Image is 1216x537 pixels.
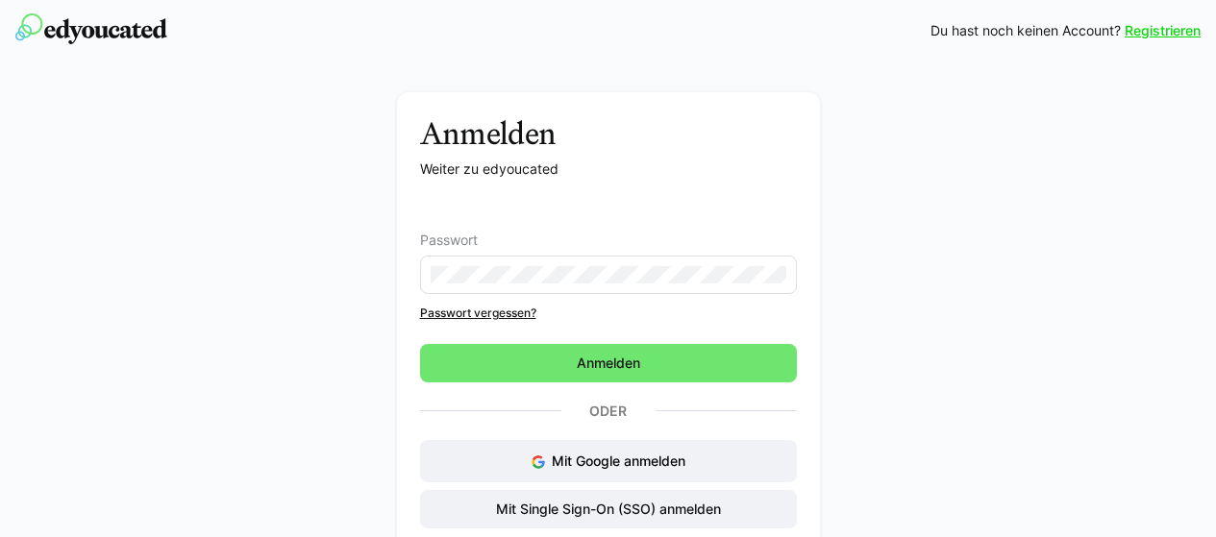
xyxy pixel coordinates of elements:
[574,354,643,373] span: Anmelden
[552,452,685,469] span: Mit Google anmelden
[15,13,167,44] img: edyoucated
[561,398,656,425] p: Oder
[493,500,724,519] span: Mit Single Sign-On (SSO) anmelden
[420,232,478,248] span: Passwort
[420,305,797,321] a: Passwort vergessen?
[931,21,1121,40] span: Du hast noch keinen Account?
[1125,21,1201,40] a: Registrieren
[420,159,797,179] p: Weiter zu edyoucated
[420,115,797,152] h3: Anmelden
[420,440,797,482] button: Mit Google anmelden
[420,344,797,382] button: Anmelden
[420,490,797,528] button: Mit Single Sign-On (SSO) anmelden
